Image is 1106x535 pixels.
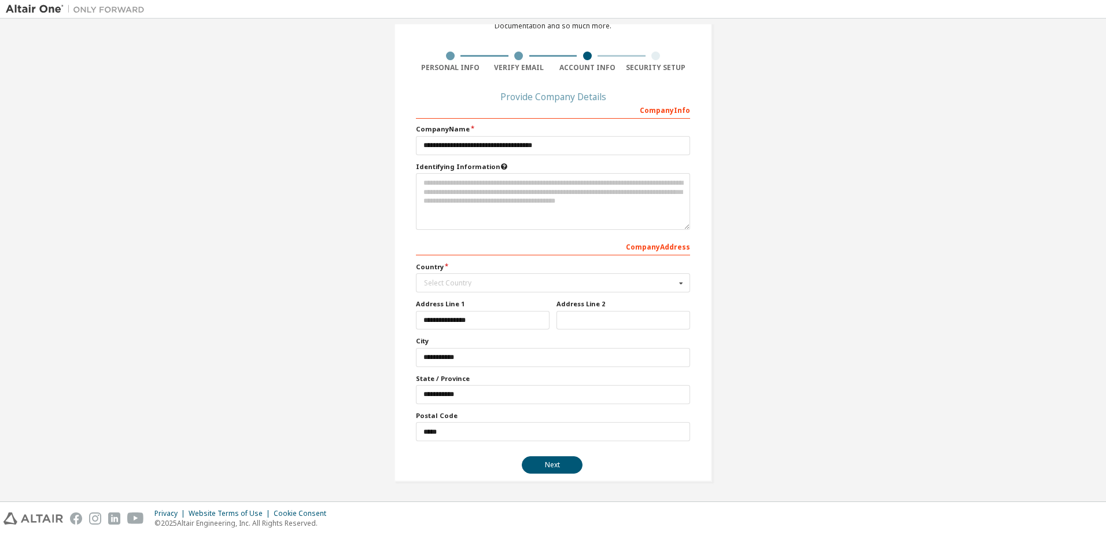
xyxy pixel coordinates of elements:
div: Security Setup [622,63,691,72]
div: Cookie Consent [274,509,333,518]
img: Altair One [6,3,150,15]
label: Address Line 2 [556,299,690,309]
div: Personal Info [416,63,485,72]
div: Select Country [424,280,676,287]
div: Privacy [154,509,189,518]
div: Verify Email [485,63,554,72]
button: Next [522,456,583,474]
div: Company Address [416,237,690,255]
div: Website Terms of Use [189,509,274,518]
div: Account Info [553,63,622,72]
label: Postal Code [416,411,690,420]
img: facebook.svg [70,512,82,525]
img: instagram.svg [89,512,101,525]
label: Company Name [416,124,690,134]
p: © 2025 Altair Engineering, Inc. All Rights Reserved. [154,518,333,528]
label: Please provide any information that will help our support team identify your company. Email and n... [416,162,690,171]
label: Country [416,262,690,272]
img: youtube.svg [127,512,144,525]
img: linkedin.svg [108,512,120,525]
div: Provide Company Details [416,93,690,100]
label: Address Line 1 [416,299,550,309]
label: State / Province [416,374,690,383]
img: altair_logo.svg [3,512,63,525]
div: Company Info [416,100,690,119]
label: City [416,336,690,346]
